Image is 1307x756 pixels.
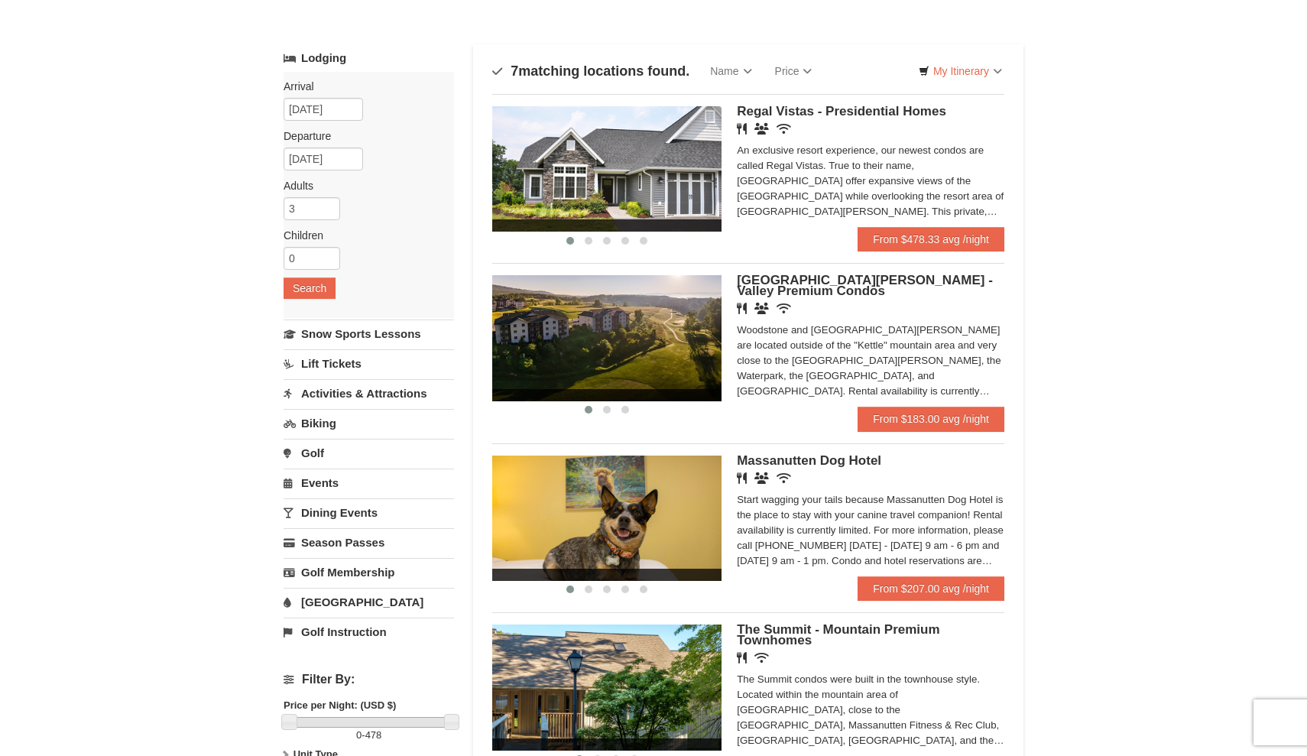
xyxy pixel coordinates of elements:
a: Golf [284,439,454,467]
i: Banquet Facilities [754,123,769,135]
label: - [284,728,454,743]
a: My Itinerary [909,60,1012,83]
a: From $478.33 avg /night [858,227,1004,251]
button: Search [284,277,336,299]
i: Restaurant [737,472,747,484]
span: 0 [356,729,362,741]
a: [GEOGRAPHIC_DATA] [284,588,454,616]
a: Snow Sports Lessons [284,320,454,348]
i: Restaurant [737,652,747,664]
a: Biking [284,409,454,437]
a: Name [699,56,763,86]
a: Lodging [284,44,454,72]
a: Events [284,469,454,497]
i: Banquet Facilities [754,303,769,314]
span: [GEOGRAPHIC_DATA][PERSON_NAME] - Valley Premium Condos [737,273,993,298]
a: Lift Tickets [284,349,454,378]
a: Golf Instruction [284,618,454,646]
div: Start wagging your tails because Massanutten Dog Hotel is the place to stay with your canine trav... [737,492,1004,569]
label: Adults [284,178,443,193]
a: From $207.00 avg /night [858,576,1004,601]
i: Banquet Facilities [754,472,769,484]
i: Wireless Internet (free) [777,472,791,484]
div: The Summit condos were built in the townhouse style. Located within the mountain area of [GEOGRAP... [737,672,1004,748]
strong: Price per Night: (USD $) [284,699,396,711]
span: 7 [511,63,518,79]
a: Dining Events [284,498,454,527]
a: Season Passes [284,528,454,556]
span: 478 [365,729,382,741]
div: Woodstone and [GEOGRAPHIC_DATA][PERSON_NAME] are located outside of the "Kettle" mountain area an... [737,323,1004,399]
span: The Summit - Mountain Premium Townhomes [737,622,939,647]
label: Children [284,228,443,243]
h4: Filter By: [284,673,454,686]
i: Wireless Internet (free) [754,652,769,664]
i: Wireless Internet (free) [777,303,791,314]
div: An exclusive resort experience, our newest condos are called Regal Vistas. True to their name, [G... [737,143,1004,219]
i: Restaurant [737,123,747,135]
a: Price [764,56,824,86]
a: Golf Membership [284,558,454,586]
label: Arrival [284,79,443,94]
i: Restaurant [737,303,747,314]
span: Massanutten Dog Hotel [737,453,881,468]
a: Activities & Attractions [284,379,454,407]
i: Wireless Internet (free) [777,123,791,135]
a: From $183.00 avg /night [858,407,1004,431]
span: Regal Vistas - Presidential Homes [737,104,946,118]
label: Departure [284,128,443,144]
h4: matching locations found. [492,63,689,79]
